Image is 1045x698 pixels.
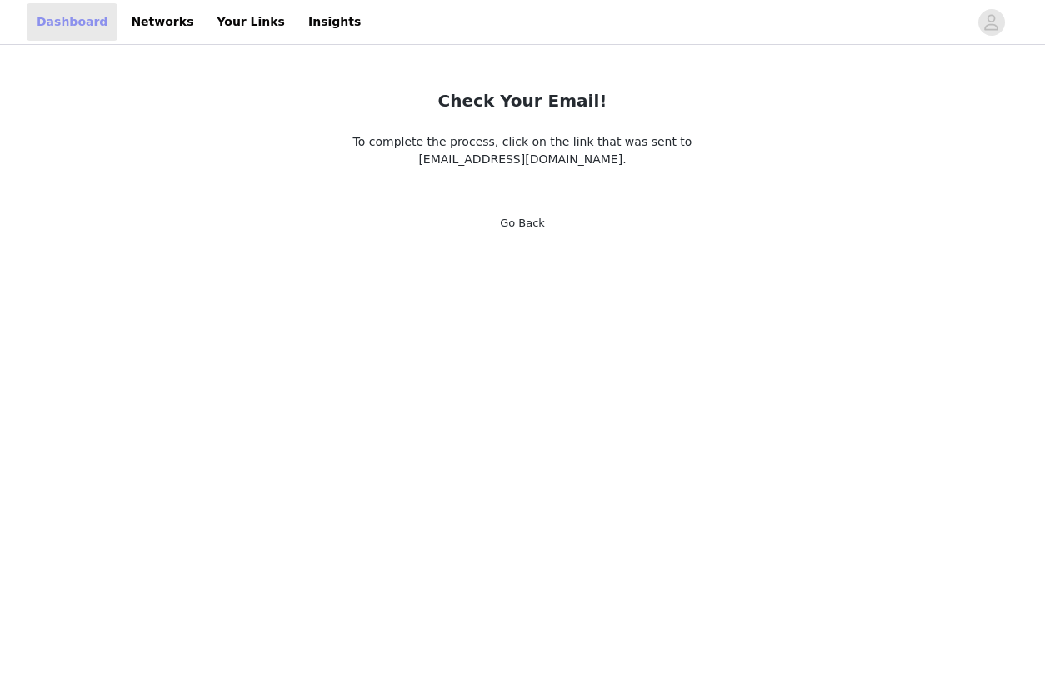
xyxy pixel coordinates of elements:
h2: Check Your Email! [438,88,607,113]
a: Go Back [500,217,545,229]
a: Your Links [207,3,295,41]
a: Insights [298,3,371,41]
a: Networks [121,3,203,41]
div: avatar [983,9,999,36]
a: Dashboard [27,3,117,41]
span: To complete the process, click on the link that was sent to [EMAIL_ADDRESS][DOMAIN_NAME]. [353,135,692,166]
